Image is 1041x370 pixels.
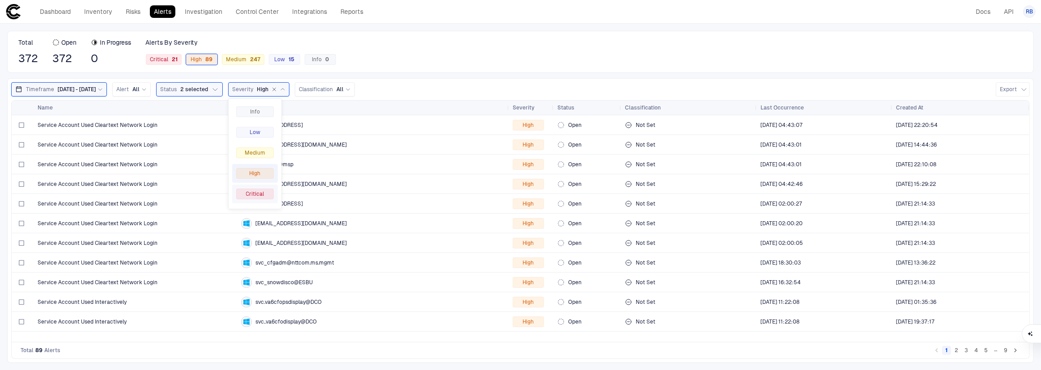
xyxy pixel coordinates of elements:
[568,279,582,286] span: Open
[761,240,803,247] div: 8/20/2025 23:00:05 (GMT+00:00 UTC)
[100,38,131,46] span: In Progress
[191,56,213,63] span: High
[336,86,344,93] span: All
[625,195,753,213] div: Not Set
[275,56,295,63] span: Low
[1026,8,1033,15] span: RB
[58,86,96,93] span: [DATE] - [DATE]
[156,82,223,97] button: Status2 selected
[35,347,42,354] span: 89
[896,181,936,188] span: [DATE] 15:29:22
[1023,5,1036,18] button: RB
[523,200,534,207] span: High
[761,259,801,266] div: 8/20/2025 15:30:03 (GMT+00:00 UTC)
[232,5,283,18] a: Control Center
[625,313,753,331] div: Not Set
[625,175,753,193] div: Not Set
[896,240,935,247] div: 7/15/2025 18:14:33 (GMT+00:00 UTC)
[523,161,534,168] span: High
[568,299,582,306] span: Open
[168,56,178,63] div: 21
[18,52,38,65] span: 372
[38,299,127,306] span: Service Account Used Interactively
[896,161,936,168] div: 7/15/2025 19:10:08 (GMT+00:00 UTC)
[312,56,329,63] span: Info
[568,141,582,148] span: Open
[116,86,129,93] span: Alert
[625,254,753,272] div: Not Set
[896,279,935,286] span: [DATE] 21:14:33
[896,259,935,266] div: 7/16/2025 10:36:22 (GMT+00:00 UTC)
[761,141,802,148] span: [DATE] 04:43:01
[26,86,54,93] span: Timeframe
[568,259,582,266] span: Open
[896,299,936,306] div: 8/10/2025 22:35:36 (GMT+00:00 UTC)
[285,56,295,63] div: 15
[625,156,753,173] div: Not Set
[761,240,803,247] span: [DATE] 02:00:05
[255,141,347,148] span: [EMAIL_ADDRESS][DOMAIN_NAME]
[761,200,802,207] div: 8/20/2025 23:00:27 (GMT+00:00 UTC)
[952,346,961,355] button: Go to page 2
[761,318,799,325] div: 8/20/2025 08:22:08 (GMT+00:00 UTC)
[896,318,935,325] div: 8/7/2025 16:37:17 (GMT+00:00 UTC)
[38,318,127,325] span: Service Account Used Interactively
[132,86,140,93] span: All
[761,299,799,306] span: [DATE] 11:22:08
[896,161,936,168] span: [DATE] 22:10:08
[568,122,582,129] span: Open
[625,104,661,111] span: Classification
[972,5,994,18] a: Docs
[232,86,253,93] span: Severity
[568,200,582,207] span: Open
[299,86,333,93] span: Classification
[255,220,347,227] span: [EMAIL_ADDRESS][DOMAIN_NAME]
[523,181,534,188] span: High
[996,82,1030,97] button: Export
[896,259,935,266] span: [DATE] 13:36:22
[761,122,803,129] div: 8/21/2025 01:43:07 (GMT+00:00 UTC)
[896,279,935,286] div: 7/15/2025 18:14:33 (GMT+00:00 UTC)
[255,318,317,325] span: svc..va6cfodisplay@DCO
[625,273,753,291] div: Not Set
[523,220,534,227] span: High
[38,122,157,129] span: Service Account Used Cleartext Network Login
[245,149,265,156] span: Medium
[226,56,260,63] span: Medium
[896,240,935,247] span: [DATE] 21:14:33
[38,220,157,227] span: Service Account Used Cleartext Network Login
[896,318,935,325] span: [DATE] 19:37:17
[761,220,803,227] div: 8/20/2025 23:00:20 (GMT+00:00 UTC)
[21,347,34,354] span: Total
[761,200,802,207] span: [DATE] 02:00:27
[1000,5,1018,18] a: API
[568,181,582,188] span: Open
[36,5,75,18] a: Dashboard
[80,5,116,18] a: Inventory
[625,293,753,311] div: Not Set
[255,181,347,188] span: [EMAIL_ADDRESS][DOMAIN_NAME]
[38,104,53,111] span: Name
[991,346,1000,355] div: …
[761,279,801,286] div: 8/20/2025 13:32:54 (GMT+00:00 UTC)
[180,86,208,93] span: 2 selected
[38,200,157,207] span: Service Account Used Cleartext Network Login
[761,181,803,188] span: [DATE] 04:42:46
[625,116,753,134] div: Not Set
[38,141,157,148] span: Service Account Used Cleartext Network Login
[150,56,178,63] span: Critical
[568,240,582,247] span: Open
[568,318,582,325] span: Open
[91,52,131,65] span: 0
[761,122,803,129] span: [DATE] 04:43:07
[160,86,177,93] span: Status
[38,259,157,266] span: Service Account Used Cleartext Network Login
[568,220,582,227] span: Open
[255,240,347,247] span: [EMAIL_ADDRESS][DOMAIN_NAME]
[625,136,753,154] div: Not Set
[18,38,33,46] span: Total
[523,141,534,148] span: High
[523,279,534,286] span: High
[568,161,582,168] span: Open
[896,200,935,207] div: 7/15/2025 18:14:33 (GMT+00:00 UTC)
